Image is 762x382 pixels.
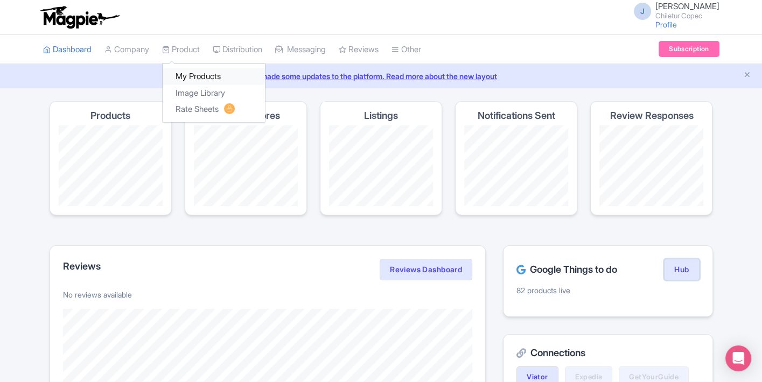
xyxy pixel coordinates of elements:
[516,348,699,358] h2: Connections
[339,35,379,65] a: Reviews
[364,110,398,121] h4: Listings
[380,259,472,280] a: Reviews Dashboard
[63,289,473,300] p: No reviews available
[63,261,101,272] h2: Reviews
[43,35,92,65] a: Dashboard
[634,3,651,20] span: J
[659,41,719,57] a: Subscription
[163,85,265,102] a: Image Library
[162,35,200,65] a: Product
[655,12,719,19] small: Chiletur Copec
[655,1,719,11] span: [PERSON_NAME]
[392,35,421,65] a: Other
[38,5,121,29] img: logo-ab69f6fb50320c5b225c76a69d11143b.png
[743,69,751,82] button: Close announcement
[104,35,149,65] a: Company
[664,259,699,280] a: Hub
[627,2,719,19] a: J [PERSON_NAME] Chiletur Copec
[478,110,555,121] h4: Notifications Sent
[610,110,693,121] h4: Review Responses
[655,20,677,29] a: Profile
[516,285,699,296] p: 82 products live
[90,110,130,121] h4: Products
[275,35,326,65] a: Messaging
[725,345,751,371] div: Open Intercom Messenger
[516,264,617,275] h2: Google Things to do
[213,35,262,65] a: Distribution
[6,70,756,82] a: We made some updates to the platform. Read more about the new layout
[163,101,265,118] a: Rate Sheets
[163,68,265,85] a: My Products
